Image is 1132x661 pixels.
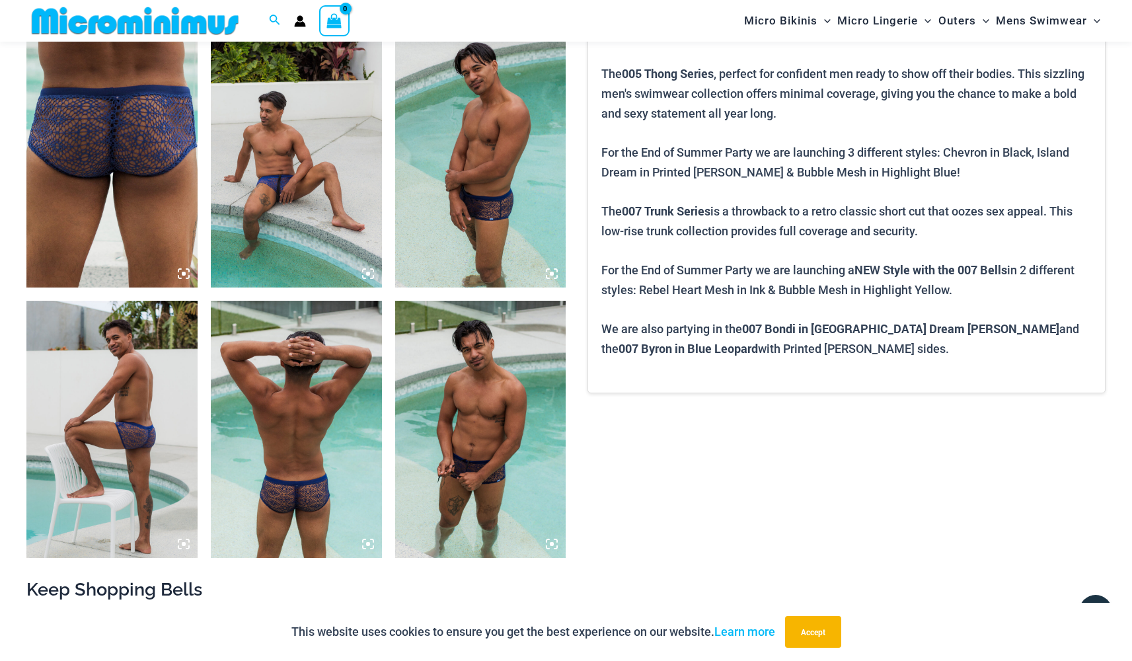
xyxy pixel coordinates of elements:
[744,4,817,38] span: Micro Bikinis
[26,301,198,557] img: Bells Ink 007 Trunk
[319,5,350,36] a: View Shopping Cart, empty
[938,4,976,38] span: Outers
[918,4,931,38] span: Menu Toggle
[619,340,758,356] b: 007 Byron in Blue Leopard
[622,203,710,219] b: 007 Trunk Series
[294,15,306,27] a: Account icon link
[395,301,566,557] img: Bells Ink 007 Trunk
[291,622,775,642] p: This website uses cookies to ensure you get the best experience on our website.
[935,4,993,38] a: OutersMenu ToggleMenu Toggle
[26,6,244,36] img: MM SHOP LOGO FLAT
[395,31,566,288] img: Bells Ink 007 Trunk
[837,4,918,38] span: Micro Lingerie
[211,301,382,557] img: Bells Ink 007 Trunk
[785,616,841,648] button: Accept
[739,2,1106,40] nav: Site Navigation
[622,65,714,81] b: 005 Thong Series
[993,4,1104,38] a: Mens SwimwearMenu ToggleMenu Toggle
[26,31,198,288] img: Bells Ink 007 Trunk
[996,4,1087,38] span: Mens Swimwear
[269,13,281,29] a: Search icon link
[742,321,1059,336] b: 007 Bondi in [GEOGRAPHIC_DATA] Dream [PERSON_NAME]
[26,578,1106,601] h2: Keep Shopping Bells
[817,4,831,38] span: Menu Toggle
[211,31,382,288] img: Bells Ink 007 Trunk
[1087,4,1100,38] span: Menu Toggle
[976,4,989,38] span: Menu Toggle
[854,262,1007,278] b: NEW Style with the 007 Bells
[714,625,775,639] a: Learn more
[834,4,934,38] a: Micro LingerieMenu ToggleMenu Toggle
[741,4,834,38] a: Micro BikinisMenu ToggleMenu Toggle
